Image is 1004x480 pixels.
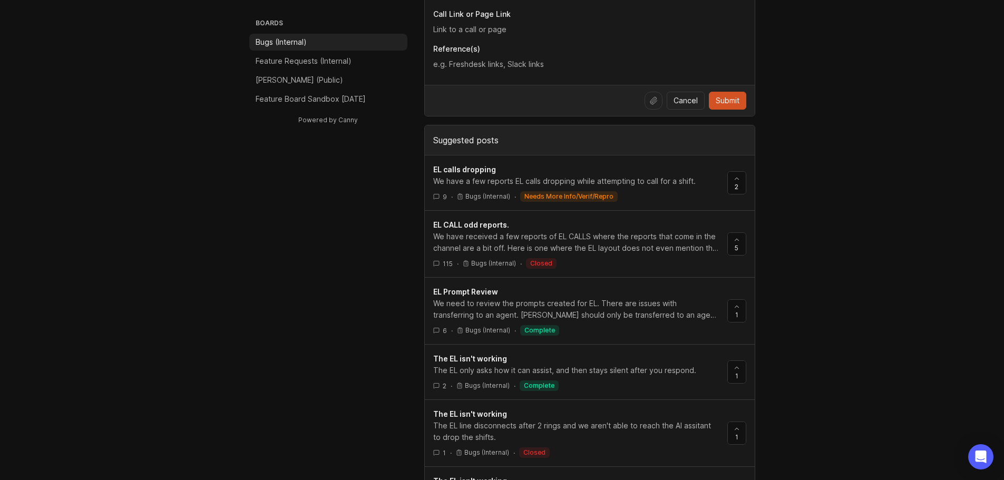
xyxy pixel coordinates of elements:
p: Bugs (Internal) [465,381,510,390]
h3: Boards [254,17,407,32]
p: Bugs (Internal) [465,192,510,201]
span: EL Prompt Review [433,287,498,296]
p: Feature Requests (Internal) [256,56,352,66]
div: The EL line disconnects after 2 rings and we aren't able to reach the AI assitant to drop the shi... [433,420,719,443]
button: 2 [727,171,746,194]
p: closed [523,448,545,457]
button: 5 [727,232,746,256]
p: needs more info/verif/repro [524,192,613,201]
p: complete [524,381,554,390]
div: · [513,448,515,457]
div: We have received a few reports of EL CALLS where the reports that come in the channel are a bit o... [433,231,719,254]
span: 1 [735,310,738,319]
button: Cancel [667,92,705,110]
span: 1 [443,448,446,457]
a: EL calls droppingWe have a few reports EL calls dropping while attempting to call for a shift.9·B... [433,164,727,202]
p: Bugs (Internal) [465,326,510,335]
span: EL calls dropping [433,165,496,174]
button: Submit [709,92,746,110]
button: 1 [727,299,746,322]
div: · [451,326,453,335]
div: The EL only asks how it can assist, and then stays silent after you respond. [433,365,719,376]
span: 1 [735,433,738,442]
a: Bugs (Internal) [249,34,407,51]
input: Link to a call or page [433,24,746,35]
span: 2 [735,182,738,191]
div: We need to review the prompts created for EL. There are issues with transferring to an agent. [PE... [433,298,719,321]
div: · [451,381,452,390]
p: Feature Board Sandbox [DATE] [256,94,366,104]
div: We have a few reports EL calls dropping while attempting to call for a shift. [433,175,719,187]
span: 6 [443,326,447,335]
a: The EL isn't workingThe EL only asks how it can assist, and then stays silent after you respond.2... [433,353,727,391]
div: · [451,192,453,201]
span: Submit [716,95,739,106]
div: · [457,259,459,268]
span: 2 [443,381,446,390]
a: Powered by Canny [297,114,359,126]
div: · [514,192,516,201]
span: 1 [735,371,738,380]
div: · [520,259,522,268]
span: EL CALL odd reports. [433,220,509,229]
p: closed [530,259,552,268]
a: Feature Requests (Internal) [249,53,407,70]
p: Reference(s) [433,44,746,54]
div: · [514,381,515,390]
span: 9 [443,192,447,201]
a: Feature Board Sandbox [DATE] [249,91,407,107]
span: Cancel [674,95,698,106]
a: EL Prompt ReviewWe need to review the prompts created for EL. There are issues with transferring ... [433,286,727,336]
span: 115 [443,259,453,268]
p: Bugs (Internal) [464,448,509,457]
div: · [514,326,516,335]
span: The EL isn't working [433,409,507,418]
div: · [450,448,452,457]
a: EL CALL odd reports.We have received a few reports of EL CALLS where the reports that come in the... [433,219,727,269]
p: Bugs (Internal) [471,259,516,268]
button: 1 [727,422,746,445]
span: The EL isn't working [433,354,507,363]
p: Call Link or Page Link [433,9,746,19]
button: 1 [727,360,746,384]
div: Suggested posts [425,125,755,155]
p: Bugs (Internal) [256,37,307,47]
a: The EL isn't workingThe EL line disconnects after 2 rings and we aren't able to reach the AI assi... [433,408,727,458]
p: [PERSON_NAME] (Public) [256,75,343,85]
p: complete [524,326,555,335]
span: 5 [735,243,738,252]
div: Open Intercom Messenger [968,444,993,469]
a: [PERSON_NAME] (Public) [249,72,407,89]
